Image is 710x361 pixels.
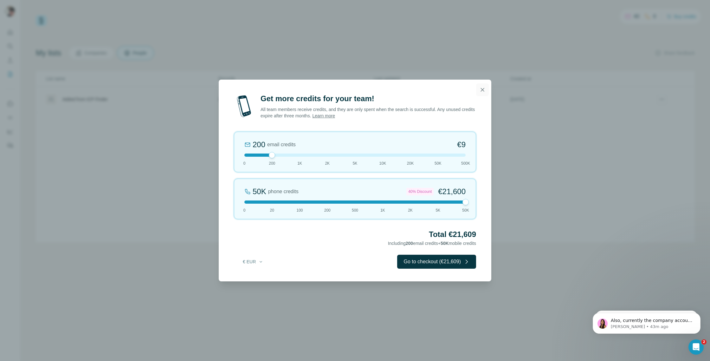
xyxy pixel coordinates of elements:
span: 1K [297,161,302,166]
img: mobile-phone [234,94,254,119]
div: 200 [253,140,265,150]
span: 20 [270,207,274,213]
div: 40% Discount [406,188,434,195]
span: 200 [406,241,413,246]
span: 200 [269,161,275,166]
button: € EUR [238,256,268,267]
iframe: Intercom notifications message [583,299,710,344]
span: 10K [379,161,386,166]
span: €9 [457,140,466,150]
span: 2K [325,161,330,166]
span: email credits [267,141,296,148]
span: 5K [436,207,440,213]
span: €21,600 [438,187,466,197]
button: Go to checkout (€21,609) [397,255,476,269]
span: 100 [296,207,303,213]
span: 5K [353,161,358,166]
span: 0 [243,207,246,213]
iframe: Intercom live chat [688,339,704,355]
span: 500 [352,207,358,213]
span: 2K [408,207,413,213]
p: All team members receive credits, and they are only spent when the search is successful. Any unus... [261,106,476,119]
span: phone credits [268,188,299,195]
span: 500K [461,161,470,166]
span: 20K [407,161,414,166]
div: 50K [253,187,266,197]
a: Learn more [312,113,335,118]
span: 1K [380,207,385,213]
span: 50K [435,161,441,166]
span: 0 [243,161,246,166]
span: 50K [462,207,469,213]
span: Including email credits + mobile credits [388,241,476,246]
span: 50K [441,241,449,246]
h2: Total €21,609 [234,229,476,240]
span: 2 [701,339,707,345]
span: 200 [324,207,331,213]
